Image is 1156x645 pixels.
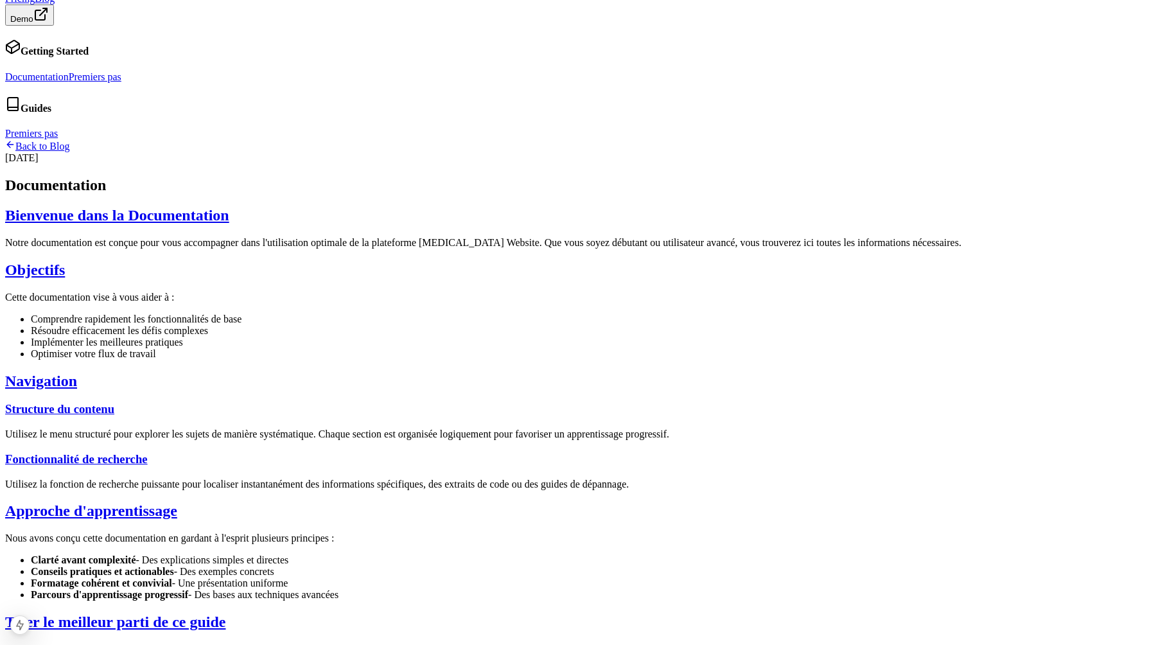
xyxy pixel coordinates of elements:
li: - Des bases aux techniques avancées [31,589,1151,601]
a: Approche d'apprentissage [5,502,177,519]
time: [DATE] [5,152,39,163]
a: Tirer le meilleur parti de ce guide [5,614,226,630]
strong: Clarté avant complexité [31,554,136,565]
a: Demo [5,13,54,24]
a: Structure du contenu [5,402,114,416]
li: - Des explications simples et directes [31,554,1151,566]
a: Fonctionnalité de recherche [5,452,148,466]
button: Demo [5,4,54,26]
p: Notre documentation est conçue pour vous accompagner dans l'utilisation optimale de la plateforme... [5,237,1151,249]
li: Résoudre efficacement les défis complexes [31,325,1151,337]
a: Bienvenue dans la Documentation [5,207,229,224]
li: Implémenter les meilleures pratiques [31,337,1151,348]
a: Premiers pas [5,128,58,139]
h4: Guides [5,96,1151,114]
a: Navigation [5,373,77,389]
li: - Des exemples concrets [31,566,1151,578]
strong: Parcours d'apprentissage progressif [31,589,188,600]
h1: Documentation [5,177,1151,194]
a: Documentation [5,71,69,82]
p: Cette documentation vise à vous aider à : [5,292,1151,303]
h4: Getting Started [5,39,1151,57]
p: Nous avons conçu cette documentation en gardant à l'esprit plusieurs principes : [5,533,1151,544]
li: Comprendre rapidement les fonctionnalités de base [31,314,1151,325]
a: Objectifs [5,261,65,278]
strong: Conseils pratiques et actionables [31,566,174,577]
strong: Formatage cohérent et convivial [31,578,172,588]
p: Utilisez le menu structuré pour explorer les sujets de manière systématique. Chaque section est o... [5,429,1151,440]
li: - Une présentation uniforme [31,578,1151,589]
a: Back to Blog [5,141,69,152]
a: Premiers pas [69,71,121,82]
p: Utilisez la fonction de recherche puissante pour localiser instantanément des informations spécif... [5,479,1151,490]
li: Optimiser votre flux de travail [31,348,1151,360]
